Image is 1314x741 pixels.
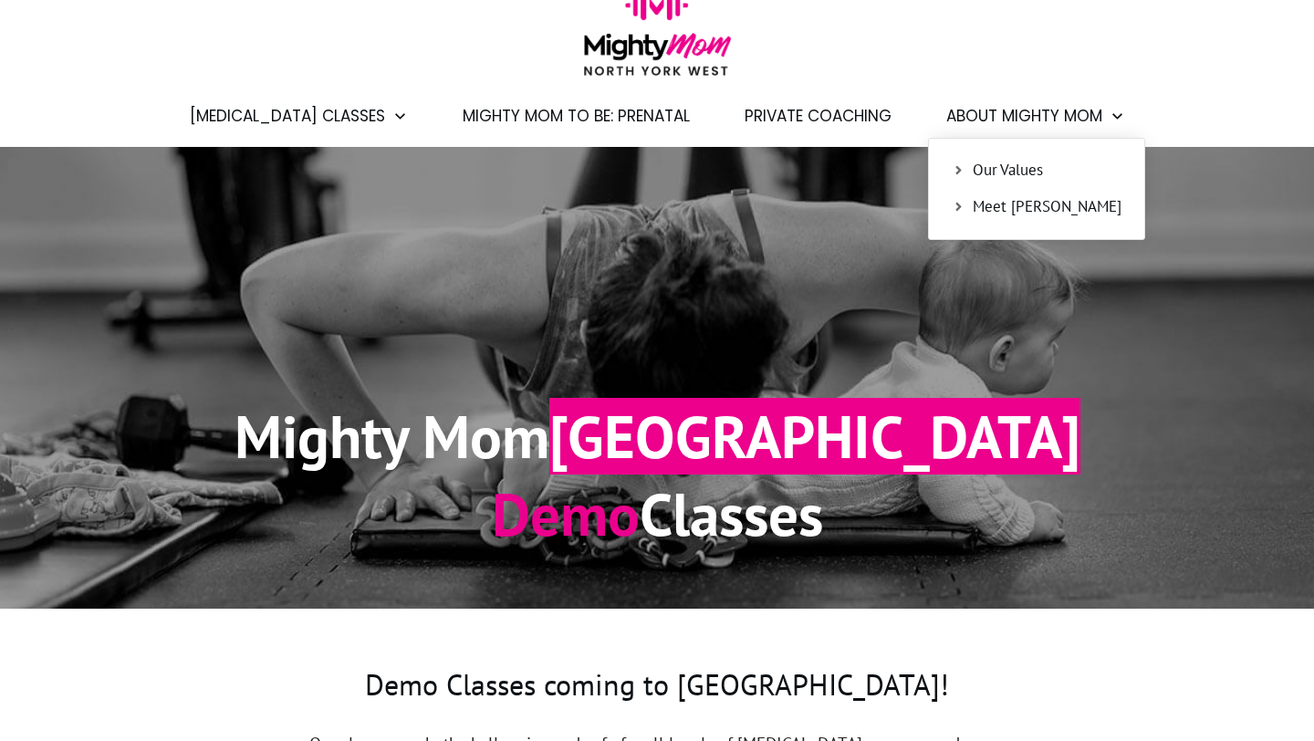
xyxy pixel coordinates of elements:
a: [MEDICAL_DATA] Classes [190,100,408,131]
h1: Classes [235,475,1080,553]
span: ! [940,665,949,704]
span: Our Values [973,159,1121,183]
a: Our Values [938,157,1135,184]
span: Meet [PERSON_NAME] [973,195,1121,219]
a: Private Coaching [745,100,892,131]
span: [MEDICAL_DATA] Classes [190,100,385,131]
a: About Mighty Mom [946,100,1125,131]
h1: Mighty Mom [235,398,1080,475]
a: Mighty Mom to Be: Prenatal [463,100,690,131]
span: About Mighty Mom [946,100,1102,131]
h3: Demo Classes coming to [GEOGRAPHIC_DATA] [365,664,949,727]
span: Demo [492,475,640,552]
span: [GEOGRAPHIC_DATA] [549,398,1080,475]
a: Meet [PERSON_NAME] [938,193,1135,221]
